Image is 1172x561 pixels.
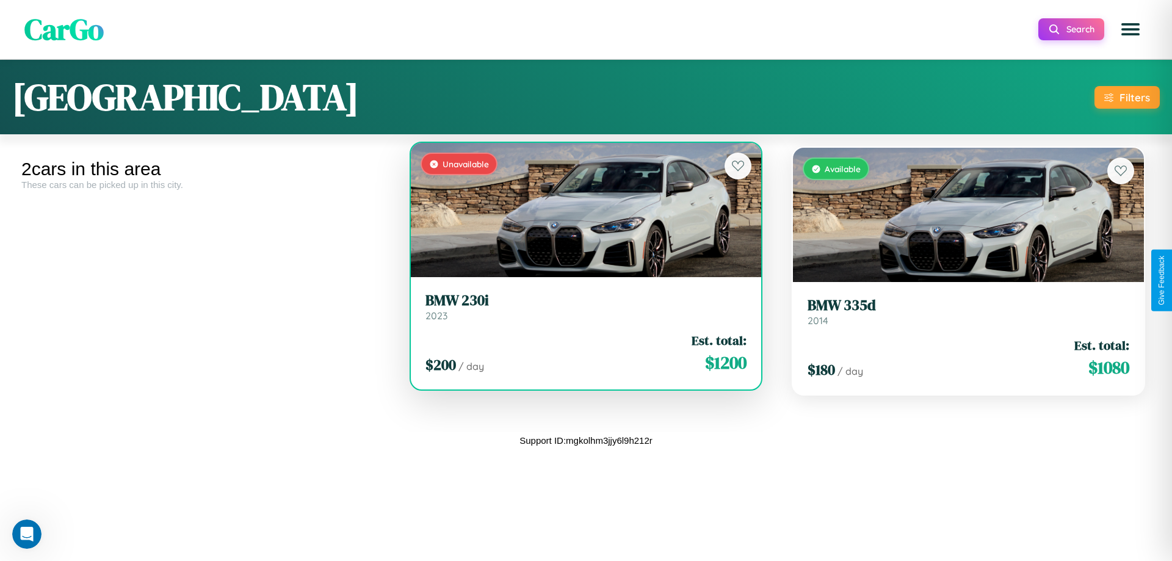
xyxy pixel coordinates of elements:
span: Est. total: [692,331,747,349]
span: $ 180 [808,360,835,380]
button: Open menu [1113,12,1148,46]
p: Support ID: mgkolhm3jjy6l9h212r [519,432,653,449]
span: Unavailable [443,159,489,169]
a: BMW 230i2023 [425,292,747,322]
div: 2 cars in this area [21,159,386,179]
span: CarGo [24,9,104,49]
span: Available [825,164,861,174]
span: $ 1200 [705,350,747,375]
span: $ 200 [425,355,456,375]
span: / day [458,360,484,372]
div: Give Feedback [1157,256,1166,305]
div: Filters [1120,91,1150,104]
h3: BMW 230i [425,292,747,309]
span: 2023 [425,309,447,322]
span: $ 1080 [1088,355,1129,380]
span: Search [1066,24,1094,35]
iframe: Intercom live chat [12,519,42,549]
span: / day [837,365,863,377]
span: Est. total: [1074,336,1129,354]
a: BMW 335d2014 [808,297,1129,327]
h1: [GEOGRAPHIC_DATA] [12,72,359,122]
button: Filters [1094,86,1160,109]
button: Search [1038,18,1104,40]
span: 2014 [808,314,828,327]
h3: BMW 335d [808,297,1129,314]
div: These cars can be picked up in this city. [21,179,386,190]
